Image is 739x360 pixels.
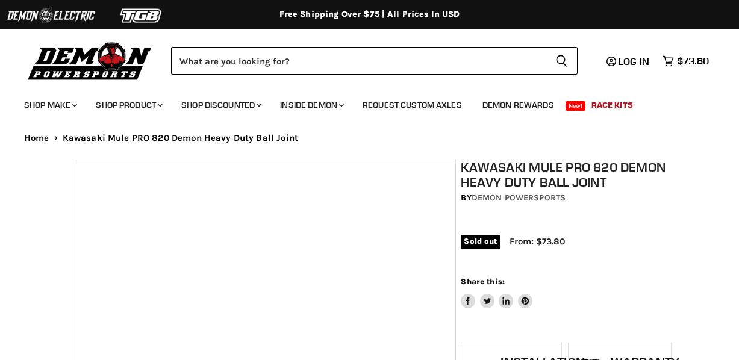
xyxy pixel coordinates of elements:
span: From: $73.80 [510,236,565,247]
a: Demon Powersports [472,193,566,203]
aside: Share this: [461,276,532,308]
a: Log in [601,56,656,67]
a: Request Custom Axles [354,93,471,117]
input: Search [171,47,546,75]
a: Home [24,133,49,143]
a: $73.80 [656,52,715,70]
ul: Main menu [15,88,706,117]
form: Product [171,47,578,75]
a: Demon Rewards [473,93,563,117]
button: Search [546,47,578,75]
a: Shop Product [87,93,170,117]
img: Demon Electric Logo 2 [6,4,96,27]
span: Share this: [461,277,504,286]
span: $73.80 [677,55,709,67]
span: Kawasaki Mule PRO 820 Demon Heavy Duty Ball Joint [63,133,298,143]
span: New! [566,101,586,111]
h1: Kawasaki Mule PRO 820 Demon Heavy Duty Ball Joint [461,160,668,190]
img: Demon Powersports [24,39,156,82]
span: Sold out [461,235,500,248]
img: TGB Logo 2 [96,4,187,27]
span: Log in [619,55,649,67]
a: Inside Demon [271,93,351,117]
div: by [461,191,668,205]
a: Race Kits [582,93,642,117]
a: Shop Discounted [172,93,269,117]
a: Shop Make [15,93,84,117]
